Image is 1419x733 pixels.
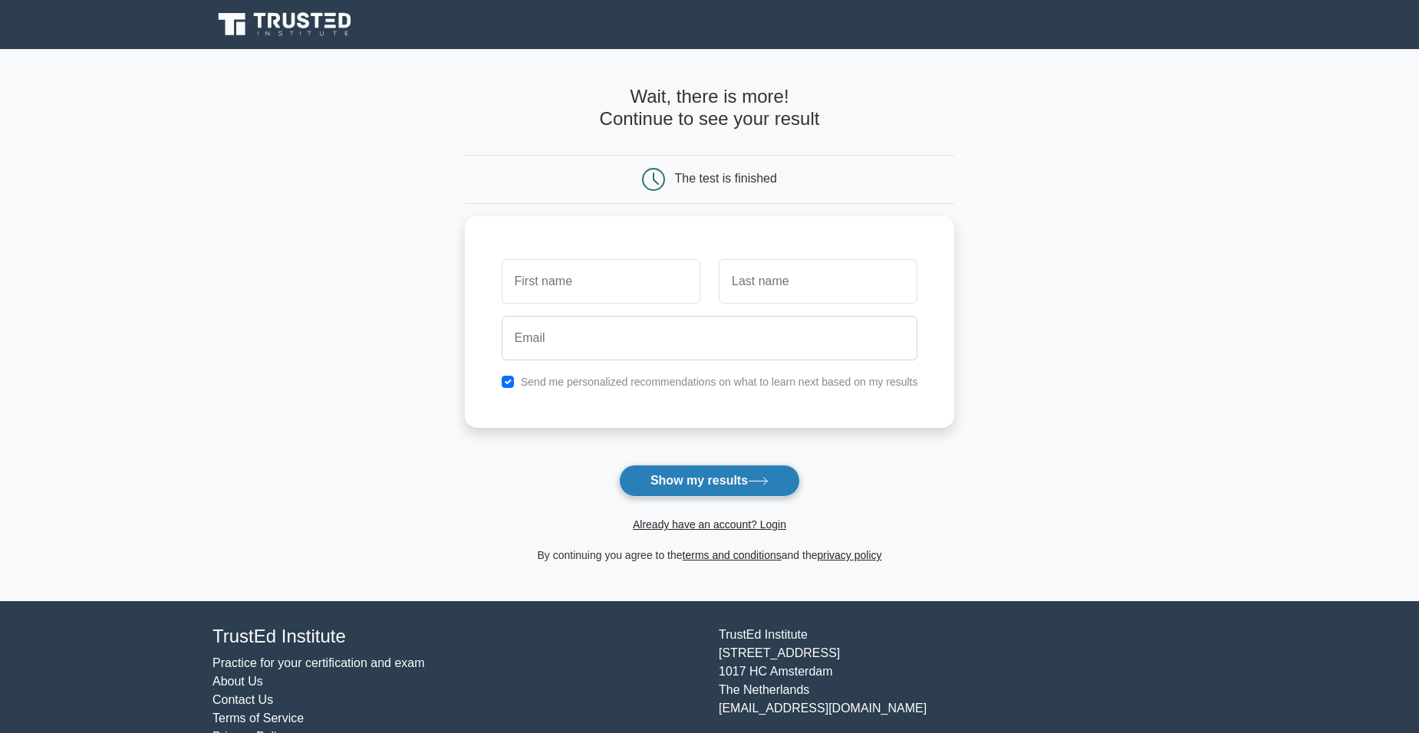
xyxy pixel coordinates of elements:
[502,259,700,304] input: First name
[212,712,304,725] a: Terms of Service
[633,518,786,531] a: Already have an account? Login
[675,172,777,185] div: The test is finished
[212,693,273,706] a: Contact Us
[719,259,917,304] input: Last name
[212,656,425,669] a: Practice for your certification and exam
[521,376,918,388] label: Send me personalized recommendations on what to learn next based on my results
[502,316,918,360] input: Email
[212,675,263,688] a: About Us
[818,549,882,561] a: privacy policy
[619,465,800,497] button: Show my results
[683,549,782,561] a: terms and conditions
[456,546,964,564] div: By continuing you agree to the and the
[465,86,955,130] h4: Wait, there is more! Continue to see your result
[212,626,700,648] h4: TrustEd Institute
